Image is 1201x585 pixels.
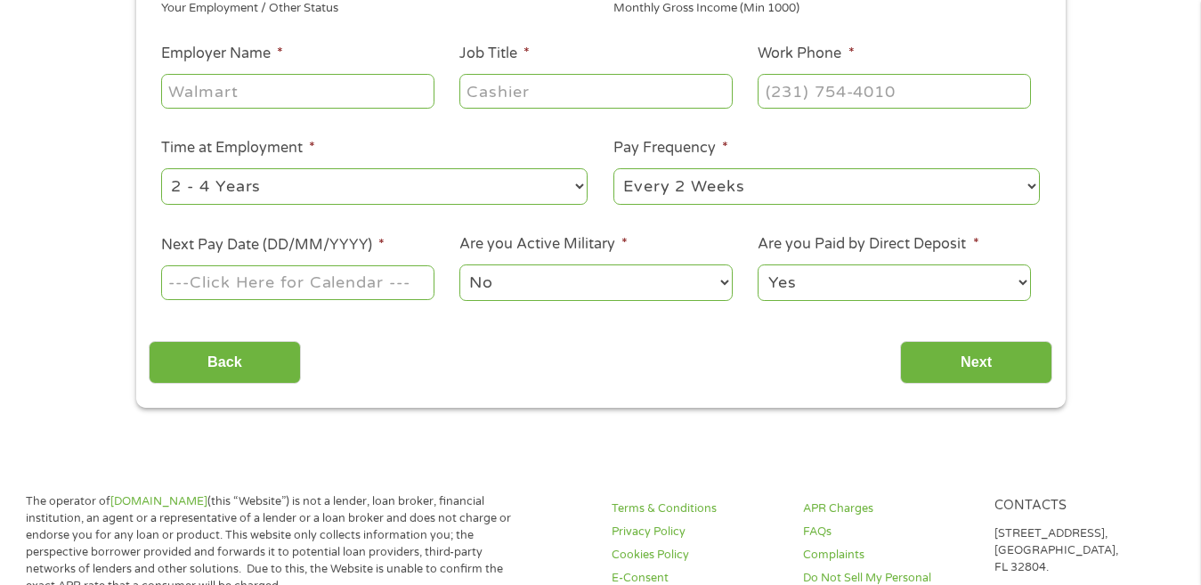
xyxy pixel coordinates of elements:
[758,74,1030,108] input: (231) 754-4010
[459,235,628,254] label: Are you Active Military
[459,45,530,63] label: Job Title
[161,265,434,299] input: ---Click Here for Calendar ---
[803,500,973,517] a: APR Charges
[758,45,854,63] label: Work Phone
[994,498,1164,515] h4: Contacts
[758,235,978,254] label: Are you Paid by Direct Deposit
[612,500,782,517] a: Terms & Conditions
[459,74,732,108] input: Cashier
[161,45,283,63] label: Employer Name
[612,524,782,540] a: Privacy Policy
[900,341,1052,385] input: Next
[161,236,385,255] label: Next Pay Date (DD/MM/YYYY)
[612,547,782,564] a: Cookies Policy
[110,494,207,508] a: [DOMAIN_NAME]
[161,139,315,158] label: Time at Employment
[803,547,973,564] a: Complaints
[613,139,728,158] label: Pay Frequency
[149,341,301,385] input: Back
[161,74,434,108] input: Walmart
[994,525,1164,576] p: [STREET_ADDRESS], [GEOGRAPHIC_DATA], FL 32804.
[803,524,973,540] a: FAQs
